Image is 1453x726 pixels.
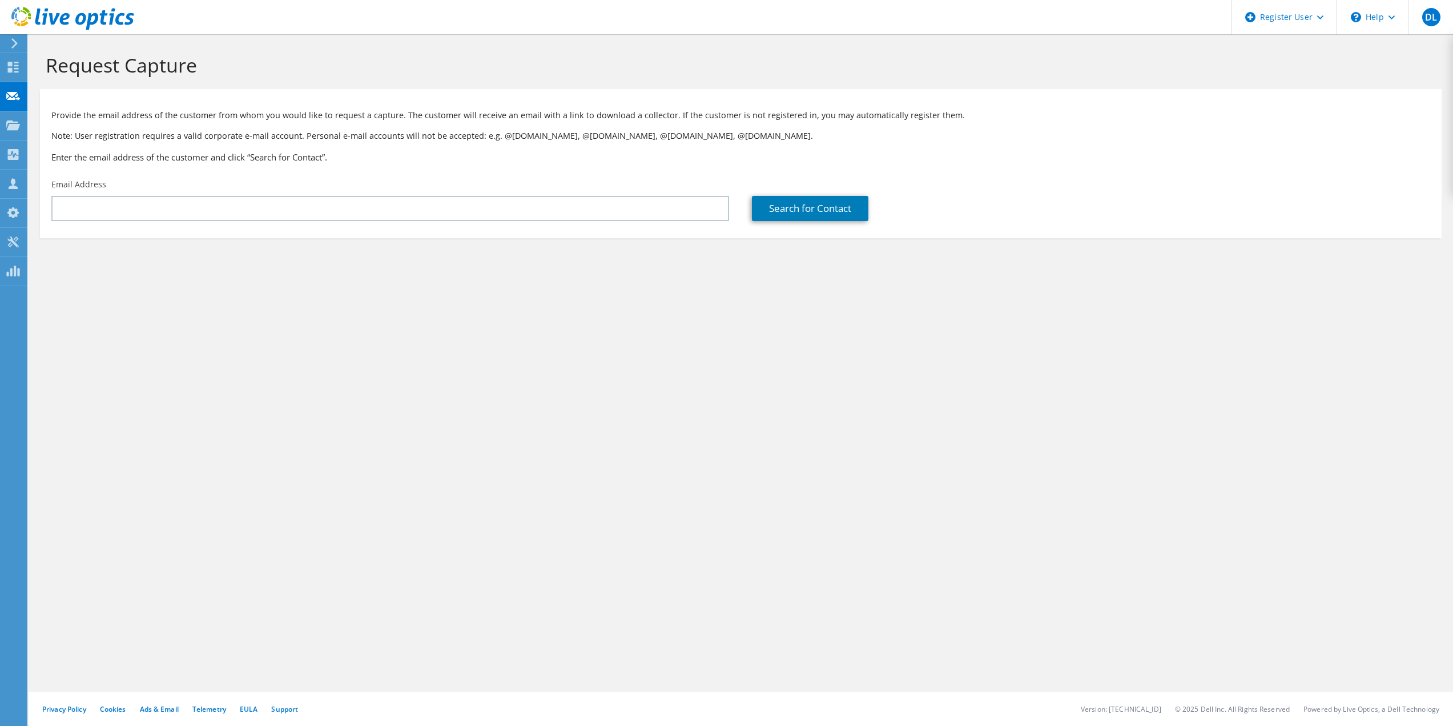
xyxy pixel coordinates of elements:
svg: \n [1351,12,1361,22]
li: Version: [TECHNICAL_ID] [1081,704,1161,714]
a: Search for Contact [752,196,868,221]
h3: Enter the email address of the customer and click “Search for Contact”. [51,151,1430,163]
a: Privacy Policy [42,704,86,714]
a: Support [271,704,298,714]
a: EULA [240,704,257,714]
h1: Request Capture [46,53,1430,77]
p: Note: User registration requires a valid corporate e-mail account. Personal e-mail accounts will ... [51,130,1430,142]
a: Cookies [100,704,126,714]
li: © 2025 Dell Inc. All Rights Reserved [1175,704,1290,714]
li: Powered by Live Optics, a Dell Technology [1303,704,1439,714]
a: Ads & Email [140,704,179,714]
a: Telemetry [192,704,226,714]
span: DL [1422,8,1440,26]
label: Email Address [51,179,106,190]
p: Provide the email address of the customer from whom you would like to request a capture. The cust... [51,109,1430,122]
